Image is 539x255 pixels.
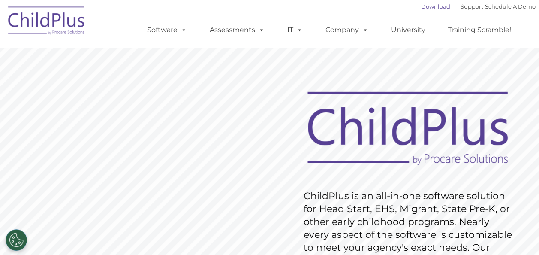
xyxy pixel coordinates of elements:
a: University [382,21,434,39]
button: Cookies Settings [6,229,27,251]
a: IT [279,21,311,39]
a: Download [421,3,450,10]
a: Schedule A Demo [485,3,536,10]
a: Company [317,21,377,39]
a: Software [139,21,196,39]
font: | [421,3,536,10]
a: Training Scramble!! [440,21,521,39]
a: Support [461,3,483,10]
a: Assessments [201,21,273,39]
img: ChildPlus by Procare Solutions [4,0,90,43]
